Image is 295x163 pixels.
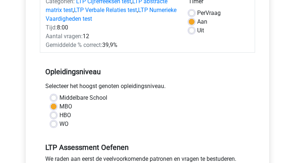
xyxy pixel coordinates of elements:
label: HBO [59,111,71,120]
h5: Opleidingsniveau [45,64,250,79]
a: LTP Verbale Relaties test [74,7,137,13]
span: Gemiddelde % correct: [46,41,102,48]
div: Selecteer het hoogst genoten opleidingsniveau. [40,82,255,94]
span: Aantal vragen: [46,33,83,40]
label: Aan [198,17,208,26]
label: WO [59,120,68,128]
label: Vraag [198,9,221,17]
label: Uit [198,26,204,35]
div: 8:00 [40,23,183,32]
div: 39,9% [40,41,183,49]
h5: LTP Assessment Oefenen [45,143,250,152]
span: Per [198,9,206,16]
span: Tijd: [46,24,57,31]
div: 12 [40,32,183,41]
label: MBO [59,102,72,111]
label: Middelbare School [59,94,107,102]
